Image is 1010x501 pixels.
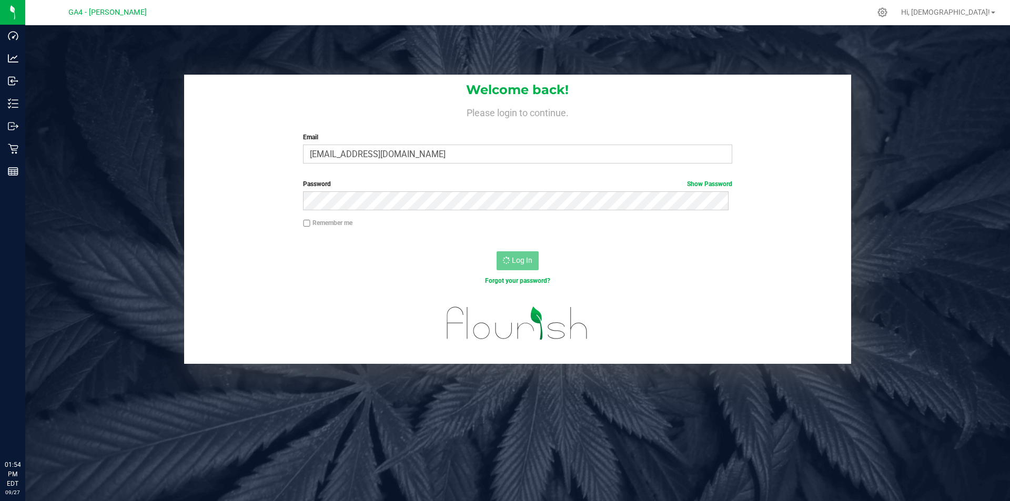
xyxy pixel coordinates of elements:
h1: Welcome back! [184,83,851,97]
a: Show Password [687,180,732,188]
a: Forgot your password? [485,277,550,284]
img: flourish_logo.svg [434,296,601,350]
inline-svg: Inventory [8,98,18,109]
p: 09/27 [5,488,21,496]
span: Password [303,180,331,188]
label: Remember me [303,218,352,228]
inline-svg: Retail [8,144,18,154]
label: Email [303,132,732,142]
span: GA4 - [PERSON_NAME] [68,8,147,17]
inline-svg: Inbound [8,76,18,86]
p: 01:54 PM EDT [5,460,21,488]
inline-svg: Dashboard [8,30,18,41]
inline-svg: Analytics [8,53,18,64]
button: Log In [497,251,539,270]
div: Manage settings [876,7,889,17]
h4: Please login to continue. [184,105,851,118]
inline-svg: Reports [8,166,18,177]
input: Remember me [303,220,310,227]
inline-svg: Outbound [8,121,18,131]
span: Hi, [DEMOGRAPHIC_DATA]! [901,8,990,16]
span: Log In [512,256,532,264]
